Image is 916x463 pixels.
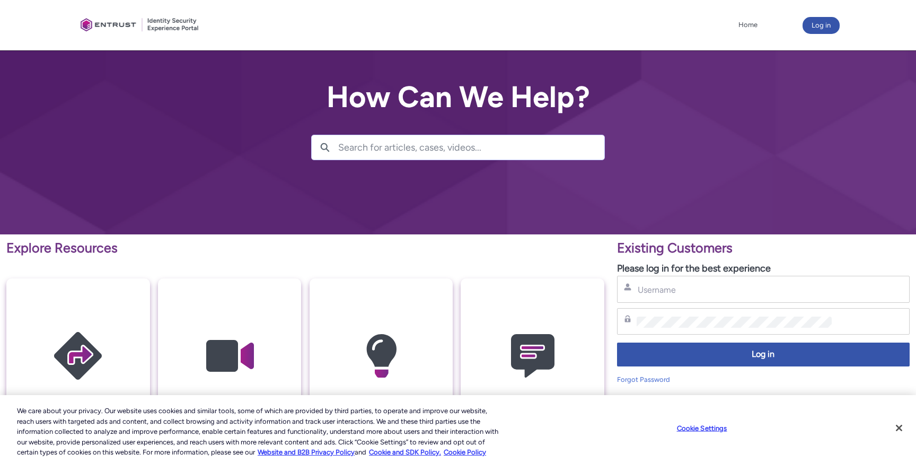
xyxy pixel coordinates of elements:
a: Cookie Policy [444,448,486,456]
img: Video Guides [179,299,280,413]
p: Existing Customers [617,238,910,258]
p: Explore Resources [6,238,604,258]
button: Close [887,416,911,440]
button: Cookie Settings [669,418,735,439]
a: Cookie and SDK Policy. [369,448,441,456]
p: Please log in for the best experience [617,261,910,276]
button: Search [312,135,338,160]
a: More information about our cookie policy., opens in a new tab [258,448,355,456]
input: Search for articles, cases, videos... [338,135,604,160]
h2: How Can We Help? [311,81,605,113]
span: Log in [624,348,903,361]
img: Contact Support [482,299,583,413]
input: Username [637,284,832,295]
a: Forgot Password [617,375,670,383]
button: Log in [803,17,840,34]
button: Log in [617,343,910,366]
a: Home [736,17,760,33]
img: Getting Started [28,299,128,413]
img: Knowledge Articles [331,299,431,413]
div: We care about your privacy. Our website uses cookies and similar tools, some of which are provide... [17,406,504,458]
